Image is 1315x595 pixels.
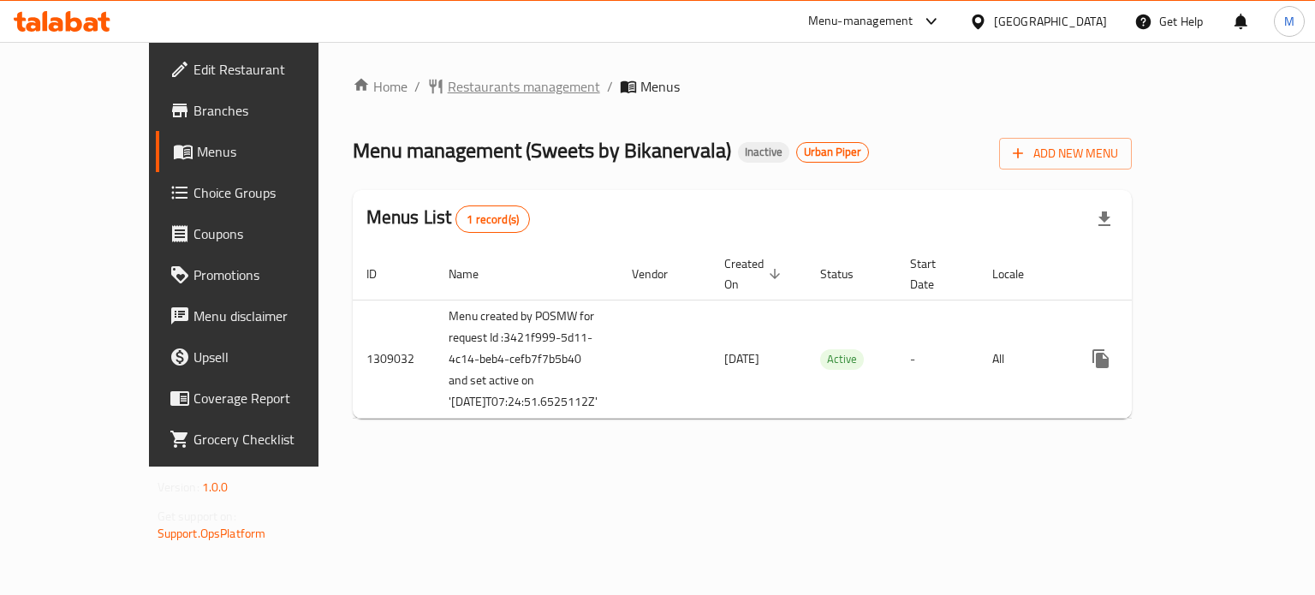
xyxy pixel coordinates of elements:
[156,131,369,172] a: Menus
[449,264,501,284] span: Name
[448,76,600,97] span: Restaurants management
[366,205,530,233] h2: Menus List
[353,76,1133,97] nav: breadcrumb
[193,388,355,408] span: Coverage Report
[156,49,369,90] a: Edit Restaurant
[353,131,731,170] span: Menu management ( Sweets by Bikanervala )
[193,265,355,285] span: Promotions
[632,264,690,284] span: Vendor
[193,59,355,80] span: Edit Restaurant
[427,76,600,97] a: Restaurants management
[156,336,369,378] a: Upsell
[353,248,1258,419] table: enhanced table
[156,378,369,419] a: Coverage Report
[193,306,355,326] span: Menu disclaimer
[193,347,355,367] span: Upsell
[808,11,913,32] div: Menu-management
[1122,338,1163,379] button: Change Status
[994,12,1107,31] div: [GEOGRAPHIC_DATA]
[156,213,369,254] a: Coupons
[156,90,369,131] a: Branches
[1067,248,1258,300] th: Actions
[456,211,529,228] span: 1 record(s)
[435,300,618,418] td: Menu created by POSMW for request Id :3421f999-5d11-4c14-beb4-cefb7f7b5b40 and set active on '[DA...
[738,145,789,159] span: Inactive
[797,145,868,159] span: Urban Piper
[992,264,1046,284] span: Locale
[366,264,399,284] span: ID
[193,429,355,449] span: Grocery Checklist
[1084,199,1125,240] div: Export file
[353,300,435,418] td: 1309032
[197,141,355,162] span: Menus
[455,205,530,233] div: Total records count
[820,264,876,284] span: Status
[910,253,958,295] span: Start Date
[724,253,786,295] span: Created On
[999,138,1132,170] button: Add New Menu
[1080,338,1122,379] button: more
[156,254,369,295] a: Promotions
[414,76,420,97] li: /
[640,76,680,97] span: Menus
[353,76,408,97] a: Home
[156,172,369,213] a: Choice Groups
[1284,12,1294,31] span: M
[158,505,236,527] span: Get support on:
[724,348,759,370] span: [DATE]
[202,476,229,498] span: 1.0.0
[156,419,369,460] a: Grocery Checklist
[156,295,369,336] a: Menu disclaimer
[896,300,979,418] td: -
[607,76,613,97] li: /
[158,522,266,544] a: Support.OpsPlatform
[820,349,864,370] div: Active
[193,182,355,203] span: Choice Groups
[158,476,199,498] span: Version:
[193,223,355,244] span: Coupons
[820,349,864,369] span: Active
[979,300,1067,418] td: All
[1013,143,1118,164] span: Add New Menu
[193,100,355,121] span: Branches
